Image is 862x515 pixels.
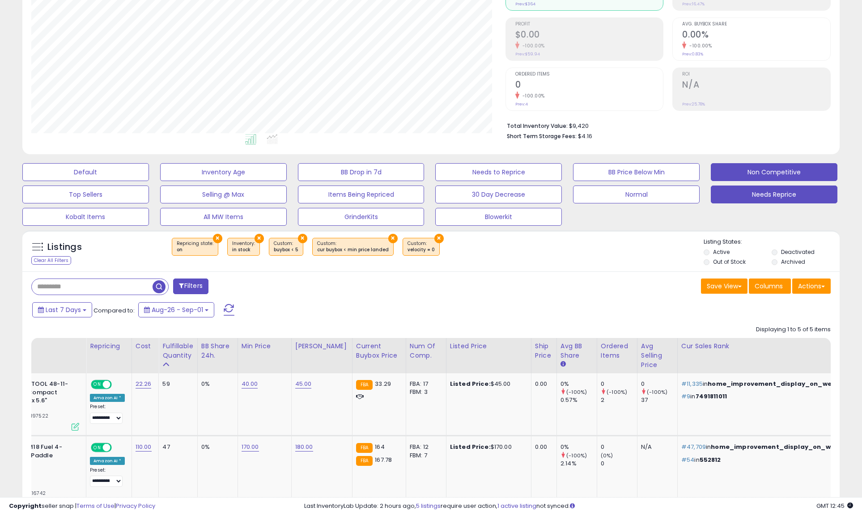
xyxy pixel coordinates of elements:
[566,452,587,459] small: (-100%)
[578,132,592,140] span: $4.16
[410,380,439,388] div: FBA: 17
[792,279,831,294] button: Actions
[255,234,264,243] button: ×
[700,456,721,464] span: 552812
[515,22,663,27] span: Profit
[450,380,524,388] div: $45.00
[515,101,528,107] small: Prev: 4
[201,443,231,451] div: 0%
[561,342,593,360] div: Avg BB Share
[601,396,637,404] div: 2
[162,443,190,451] div: 47
[535,380,550,388] div: 0.00
[32,302,92,317] button: Last 7 Days
[681,443,857,451] p: in
[356,443,373,453] small: FBA
[213,234,222,243] button: ×
[298,163,425,181] button: BB Drop in 7d
[22,208,149,226] button: Kobalt Items
[641,342,674,370] div: Avg Selling Price
[317,240,389,253] span: Custom:
[515,80,663,92] h2: 0
[93,306,135,315] span: Compared to:
[92,381,103,388] span: ON
[90,342,128,351] div: Repricing
[696,392,727,401] span: 7491811011
[701,279,747,294] button: Save View
[641,443,671,451] div: N/A
[711,443,852,451] span: home_improvement_display_on_website
[356,342,402,360] div: Current Buybox Price
[31,256,71,265] div: Clear All Filters
[160,208,287,226] button: All MW Items
[711,186,837,203] button: Needs Reprice
[9,502,42,510] strong: Copyright
[450,443,491,451] b: Listed Price:
[434,234,444,243] button: ×
[90,467,125,487] div: Preset:
[46,305,81,314] span: Last 7 Days
[704,238,840,246] p: Listing States:
[601,380,637,388] div: 0
[22,163,149,181] button: Default
[681,456,694,464] span: #54
[295,380,312,388] a: 45.00
[177,247,213,253] div: on
[561,460,597,468] div: 2.14%
[242,443,259,452] a: 170.00
[160,163,287,181] button: Inventory Age
[242,342,288,351] div: Min Price
[274,240,298,253] span: Custom:
[90,457,125,465] div: Amazon AI *
[507,120,824,131] li: $9,420
[298,186,425,203] button: Items Being Repriced
[681,342,860,351] div: Cur Sales Rank
[450,342,527,351] div: Listed Price
[242,380,258,388] a: 40.00
[681,380,857,388] p: in
[601,443,637,451] div: 0
[647,388,667,396] small: (-100%)
[755,282,783,291] span: Columns
[435,208,562,226] button: Blowerkit
[681,443,706,451] span: #47,709
[92,444,103,452] span: ON
[274,247,298,253] div: buybox < 5
[90,394,125,402] div: Amazon AI *
[507,132,577,140] b: Short Term Storage Fees:
[607,388,627,396] small: (-100%)
[641,380,677,388] div: 0
[110,444,125,452] span: OFF
[116,502,155,510] a: Privacy Policy
[408,247,435,253] div: velocity = 0
[298,234,307,243] button: ×
[561,396,597,404] div: 0.57%
[232,247,255,253] div: in stock
[90,404,125,424] div: Preset:
[177,240,213,253] span: Repricing state :
[713,248,730,256] label: Active
[162,342,193,360] div: Fulfillable Quantity
[507,122,568,130] b: Total Inventory Value:
[416,502,441,510] a: 5 listings
[136,342,155,351] div: Cost
[9,502,155,511] div: seller snap | |
[781,248,815,256] label: Deactivated
[515,1,535,7] small: Prev: $364
[682,72,830,77] span: ROI
[535,342,553,360] div: Ship Price
[136,443,152,452] a: 110.00
[566,388,587,396] small: (-100%)
[515,30,663,42] h2: $0.00
[450,443,524,451] div: $170.00
[561,380,597,388] div: 0%
[152,305,203,314] span: Aug-26 - Sep-01
[410,452,439,460] div: FBM: 7
[573,186,700,203] button: Normal
[682,22,830,27] span: Avg. Buybox Share
[711,163,837,181] button: Non Competitive
[749,279,791,294] button: Columns
[173,279,208,294] button: Filters
[816,502,853,510] span: 2025-09-9 12:45 GMT
[162,380,190,388] div: 59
